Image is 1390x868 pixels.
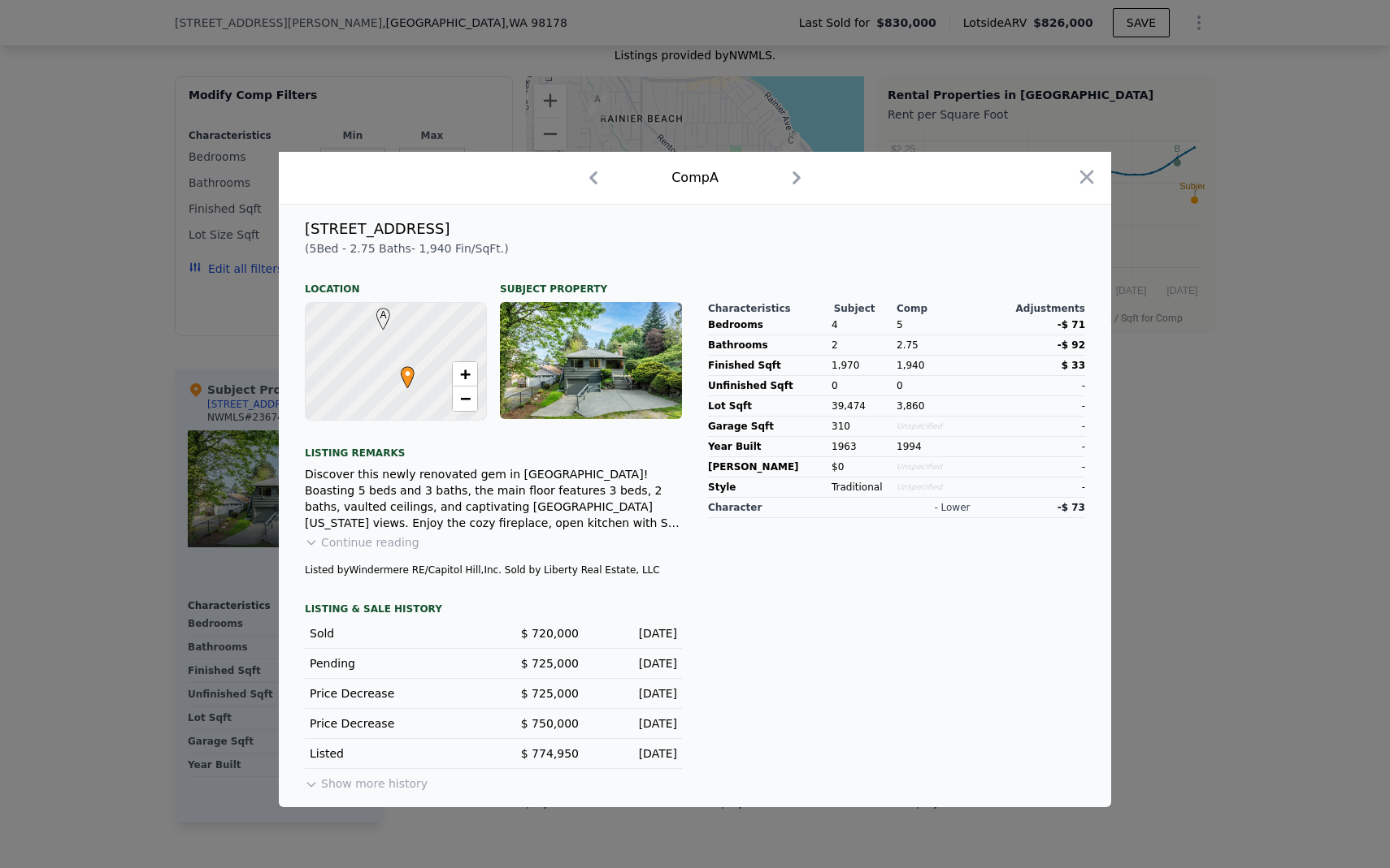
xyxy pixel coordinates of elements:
div: 2.75 [897,335,988,355]
span: + [460,364,471,384]
span: 1,940 [897,360,924,371]
div: Adjustments [991,302,1085,315]
div: [DATE] [592,685,677,702]
div: Price Decrease [310,685,480,702]
div: character [708,498,859,518]
div: [DATE] [592,625,677,641]
div: - lower [934,501,970,514]
div: Unfinished Sqft [708,376,825,395]
span: 1,940 [419,242,451,255]
span: A [372,308,394,322]
div: • [397,366,406,376]
button: Show more history [305,769,428,792]
a: Zoom in [453,362,477,386]
div: - [994,376,1085,395]
div: Bathrooms [708,335,825,355]
div: A [372,308,382,317]
span: $ 33 [1062,360,1085,371]
div: [PERSON_NAME] [708,457,825,477]
div: Sold [310,625,480,641]
span: 5 [897,319,903,330]
div: 39,474 [832,396,890,416]
div: 1,970 [832,356,890,375]
div: $0 [832,457,890,477]
div: Subject [834,302,897,315]
div: Finished Sqft [708,356,825,375]
div: 1994 [897,437,988,456]
div: Lot Sqft [708,396,825,416]
span: -$ 92 [1058,339,1085,351]
div: Characteristics [708,302,834,315]
div: 4 [832,315,890,335]
div: LISTING & SALE HISTORY [305,602,682,619]
span: $ 725,000 [521,687,579,700]
div: [DATE] [592,655,677,672]
div: Listed by Windermere RE/Capitol Hill,Inc Liberty Real Estate, LLC [305,564,682,577]
div: Garage Sqft [708,417,825,436]
div: - [994,457,1085,477]
div: Unspecified [897,417,988,436]
div: Year Built [708,437,825,456]
div: Style [708,477,825,497]
div: 0 [832,376,890,395]
div: Comp A [671,168,719,188]
div: Bedrooms [708,315,825,335]
div: Pending [310,655,480,672]
div: - [994,437,1085,456]
div: Listed [310,745,480,762]
div: 310 [832,417,890,436]
span: $ 750,000 [521,717,579,730]
div: Price Decrease [310,715,480,732]
button: Continue reading [305,534,419,551]
span: $ 774,950 [521,747,579,760]
div: Comp [897,302,991,315]
div: [DATE] [592,745,677,762]
div: 2 [832,335,890,355]
div: - [994,417,1085,436]
span: -$ 73 [1058,502,1085,513]
div: [STREET_ADDRESS] [305,218,450,240]
div: Discover this newly renovated gem in [GEOGRAPHIC_DATA]! Boasting 5 beds and 3 baths, the main flo... [305,466,682,531]
div: - [994,477,1085,497]
div: Unspecified [897,457,988,477]
span: 3,860 [897,400,924,412]
span: -$ 71 [1058,319,1085,330]
span: $ 725,000 [521,657,579,670]
span: 0 [897,380,903,391]
div: Location [305,270,487,296]
span: . Sold by [498,564,541,576]
span: − [460,388,471,408]
div: Listing remarks [305,434,682,460]
div: - [994,396,1085,416]
a: Zoom out [453,386,477,411]
div: [DATE] [592,715,677,732]
span: • [397,361,419,386]
div: Traditional [832,477,890,497]
span: $ 720,000 [521,627,579,640]
div: 1963 [832,437,890,456]
div: Subject Property [500,270,682,296]
span: ( 5 Bed - 2.75 Baths - Fin/SqFt.) [305,242,509,255]
div: Unspecified [897,477,988,497]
